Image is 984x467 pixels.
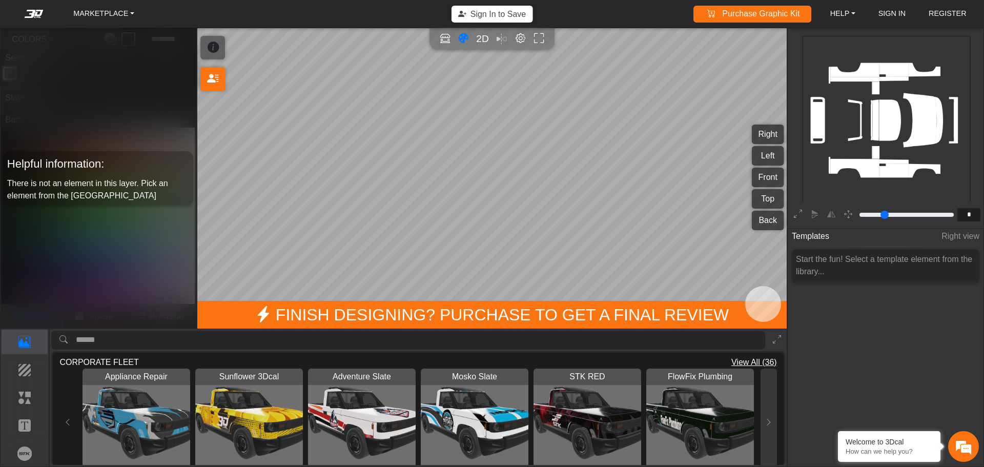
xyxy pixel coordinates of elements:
[59,356,138,369] span: CORPORATE FLEET
[331,371,393,383] span: Adventure Slate
[104,371,169,383] span: Appliance Repair
[475,32,490,47] button: 2D
[701,6,804,23] a: Purchase Graphic Kit
[792,227,829,246] span: Templates
[69,54,188,67] div: Chat with us now
[846,448,933,455] p: How can we help you?
[796,255,972,276] span: Start the fun! Select a template element from the library...
[752,146,784,166] button: Left
[568,371,607,383] span: STK RED
[476,33,489,44] span: 2D
[513,32,528,47] button: Editor settings
[7,179,168,200] span: There is not an element in this layer. Pick an element from the [GEOGRAPHIC_DATA]
[666,371,734,383] span: FlowFix Plumbing
[874,6,910,22] a: SIGN IN
[731,356,777,369] span: View All (36)
[438,32,453,47] button: Open in Showroom
[168,5,193,30] div: Minimize live chat window
[941,227,979,246] span: Right view
[132,303,195,335] div: Articles
[752,189,784,209] button: Top
[790,207,806,223] button: Expand 2D editor
[5,267,195,303] textarea: Type your message and hit 'Enter'
[532,32,547,47] button: Full screen
[59,120,141,218] span: We're online!
[752,125,784,144] button: Right
[69,6,138,22] a: MARKETPLACE
[826,6,859,22] a: HELP
[7,155,190,173] h5: Helpful information:
[450,371,499,383] span: Mosko Slate
[769,331,785,350] button: Expand Library
[752,168,784,187] button: Front
[218,371,281,383] span: Sunflower 3Dcal
[752,211,784,230] button: Back
[452,6,533,23] button: Sign In to Save
[456,32,471,47] button: Color tool
[11,53,27,68] div: Navigation go back
[76,331,765,350] input: search asset
[840,207,856,223] button: Pan
[5,321,69,328] span: Conversation
[846,438,933,446] div: Welcome to 3Dcal
[197,301,787,329] span: Finish Designing? Purchase to get a final review
[925,6,971,22] a: REGISTER
[69,303,132,335] div: FAQs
